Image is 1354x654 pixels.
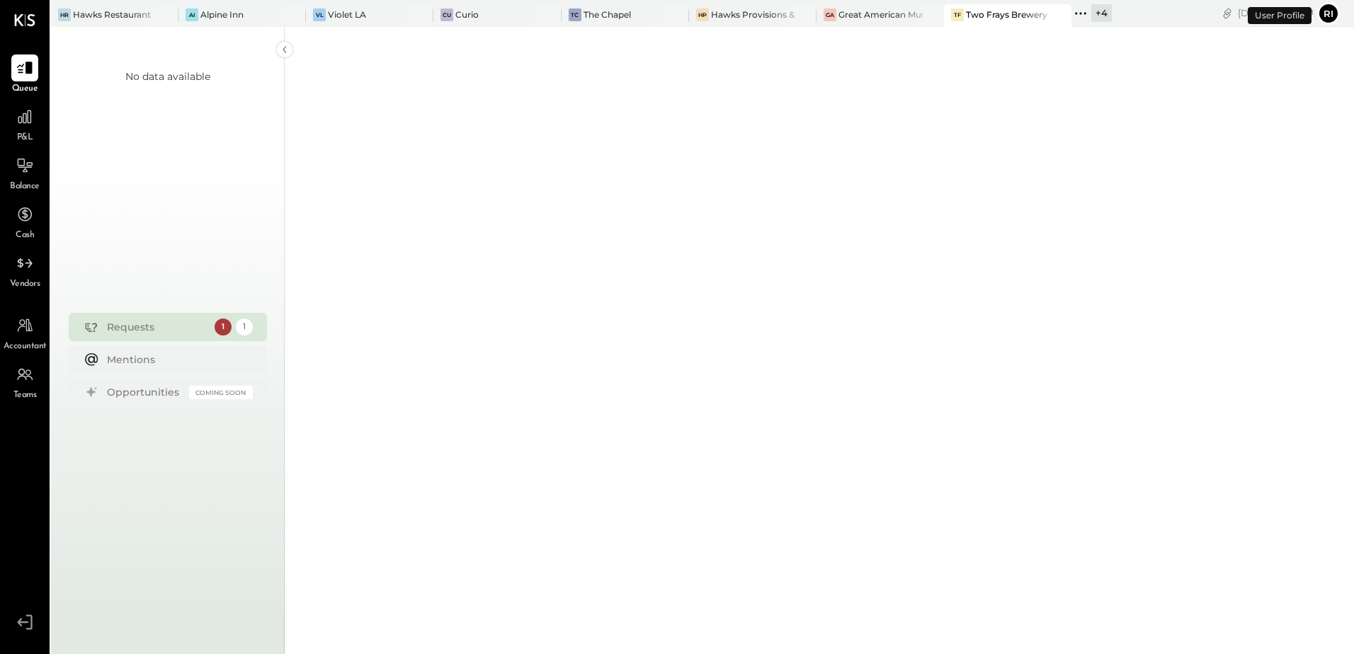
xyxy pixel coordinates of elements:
[1220,6,1234,21] div: copy link
[1248,7,1312,24] div: User Profile
[4,340,47,353] span: Accountant
[584,8,631,21] div: The Chapel
[1,250,49,291] a: Vendors
[17,132,33,144] span: P&L
[328,8,366,21] div: Violet LA
[58,8,71,21] div: HR
[215,319,232,335] div: 1
[966,8,1047,21] div: Two Frays Brewery
[1,361,49,402] a: Teams
[711,8,795,21] div: Hawks Provisions & Public House
[186,8,198,21] div: AI
[107,385,182,399] div: Opportunities
[10,278,40,291] span: Vendors
[10,180,40,193] span: Balance
[455,8,479,21] div: Curio
[696,8,709,21] div: HP
[440,8,453,21] div: Cu
[838,8,923,21] div: Great American Music Hall
[313,8,326,21] div: VL
[200,8,244,21] div: Alpine Inn
[189,386,253,399] div: Coming Soon
[1,152,49,193] a: Balance
[107,320,207,334] div: Requests
[1,103,49,144] a: P&L
[125,69,210,84] div: No data available
[236,319,253,335] div: 1
[1,54,49,96] a: Queue
[16,229,34,242] span: Cash
[951,8,964,21] div: TF
[13,389,37,402] span: Teams
[824,8,836,21] div: GA
[12,83,38,96] span: Queue
[569,8,581,21] div: TC
[1,312,49,353] a: Accountant
[107,352,246,367] div: Mentions
[1,201,49,242] a: Cash
[1317,2,1340,25] button: Ri
[73,8,151,21] div: Hawks Restaurant
[1091,4,1112,22] div: + 4
[1238,6,1314,20] div: [DATE]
